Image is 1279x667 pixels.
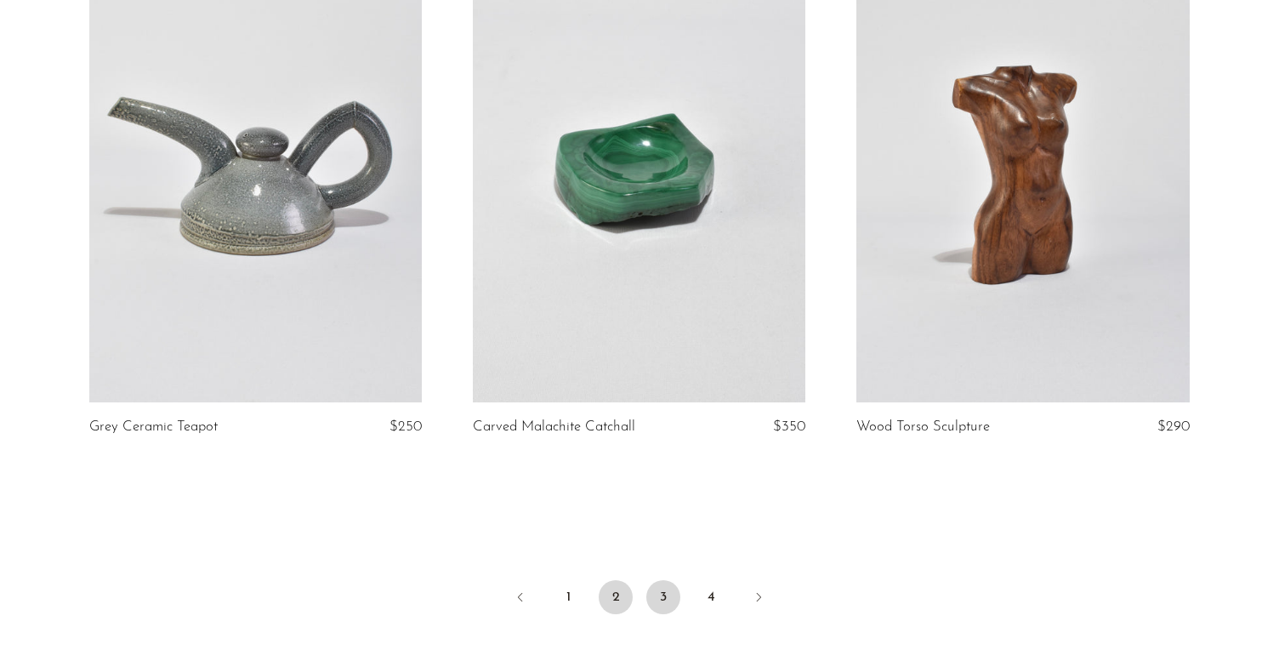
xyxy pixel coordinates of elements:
[551,580,585,614] a: 1
[389,419,422,434] span: $250
[599,580,633,614] span: 2
[856,419,990,435] a: Wood Torso Sculpture
[89,419,218,435] a: Grey Ceramic Teapot
[742,580,776,618] a: Next
[473,419,635,435] a: Carved Malachite Catchall
[1157,419,1190,434] span: $290
[773,419,805,434] span: $350
[694,580,728,614] a: 4
[503,580,537,618] a: Previous
[646,580,680,614] a: 3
